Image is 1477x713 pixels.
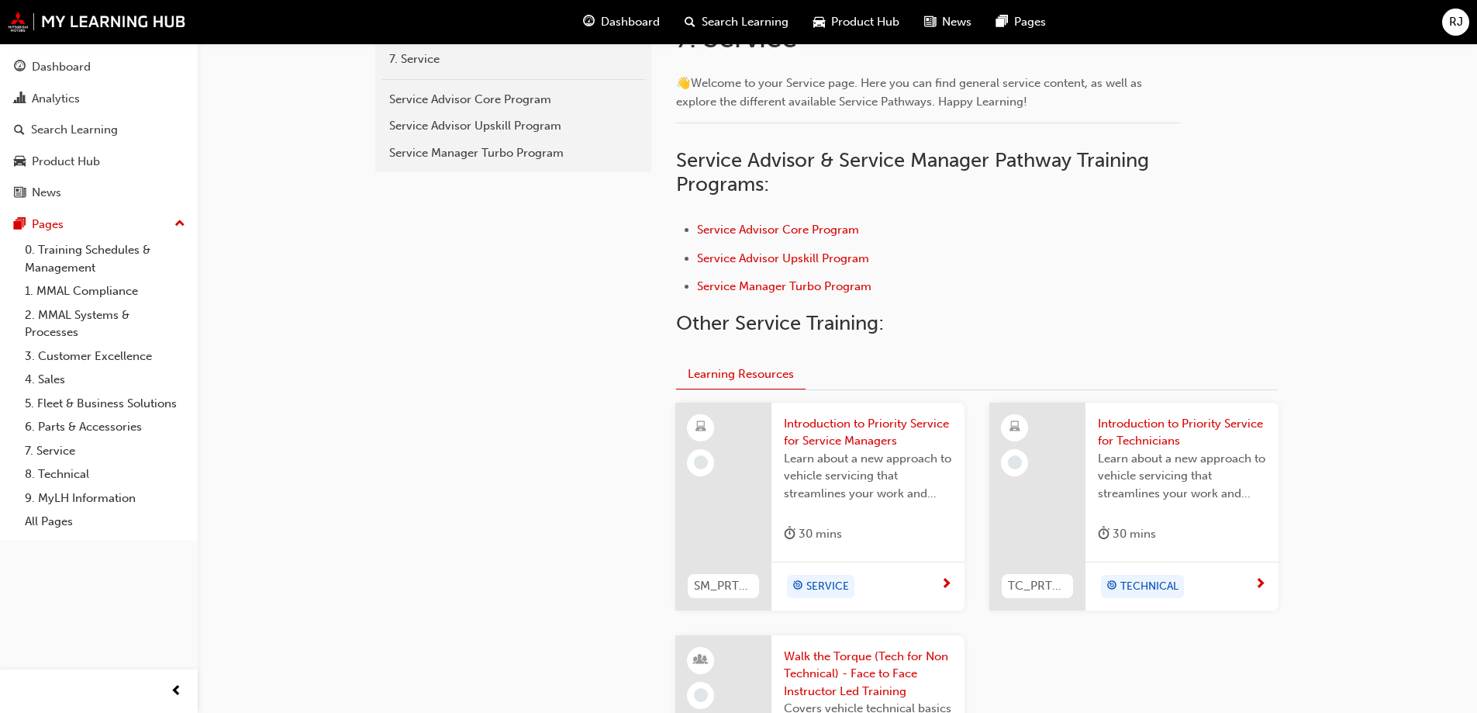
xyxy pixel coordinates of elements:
span: search-icon [685,12,695,32]
a: pages-iconPages [984,6,1058,38]
div: 30 mins [1098,524,1156,544]
a: 0. Training Schedules & Management [19,238,192,279]
button: DashboardAnalyticsSearch LearningProduct HubNews [6,50,192,210]
div: News [32,184,61,202]
a: search-iconSearch Learning [672,6,801,38]
span: Product Hub [831,13,899,31]
span: learningResourceType_INSTRUCTOR_LED-icon [695,650,706,670]
div: Service Manager Turbo Program [389,144,637,162]
span: SERVICE [806,578,849,596]
a: Service Advisor Core Program [381,86,645,113]
span: duration-icon [784,524,795,544]
a: TC_PRTYSRVCEIntroduction to Priority Service for TechniciansLearn about a new approach to vehicle... [989,403,1279,611]
button: Learning Resources [676,359,806,389]
span: car-icon [813,12,825,32]
a: Analytics [6,85,192,113]
a: Search Learning [6,116,192,144]
button: RJ [1442,9,1469,36]
a: 8. Technical [19,462,192,486]
button: Pages [6,210,192,239]
span: RJ [1449,13,1463,31]
div: Service Advisor Upskill Program [389,117,637,135]
a: Dashboard [6,53,192,81]
span: guage-icon [14,61,26,74]
div: 30 mins [784,524,842,544]
span: Service Advisor & Service Manager Pathway Training Programs: [676,148,1154,197]
a: 6. Parts & Accessories [19,415,192,439]
a: guage-iconDashboard [571,6,672,38]
span: Other Service Training: [676,311,884,335]
span: learningResourceType_ELEARNING-icon [695,417,706,438]
span: next-icon [940,578,952,592]
a: Service Advisor Upskill Program [381,112,645,140]
div: Service Advisor Core Program [389,91,637,109]
img: mmal [8,12,186,32]
div: Product Hub [32,153,100,171]
a: Service Advisor Core Program [697,223,859,237]
span: up-icon [174,214,185,234]
span: SM_PRTYSRVCE [694,577,753,595]
span: learningRecordVerb_NONE-icon [694,688,708,702]
a: 1. MMAL Compliance [19,279,192,303]
span: duration-icon [1098,524,1109,544]
span: car-icon [14,155,26,169]
span: Learn about a new approach to vehicle servicing that streamlines your work and provides a quicker... [1098,450,1266,503]
span: Search Learning [702,13,789,31]
a: Service Advisor Upskill Program [697,251,869,265]
div: Analytics [32,90,80,108]
span: TECHNICAL [1120,578,1178,596]
span: search-icon [14,123,25,137]
span: learningRecordVerb_NONE-icon [1008,455,1022,469]
span: news-icon [14,186,26,200]
a: 7. Service [381,46,645,73]
a: Service Manager Turbo Program [697,279,871,293]
span: learningResourceType_ELEARNING-icon [1009,417,1020,438]
a: 9. MyLH Information [19,486,192,511]
span: Walk the Torque (Tech for Non Technical) - Face to Face Instructor Led Training [784,648,952,701]
a: Service Manager Turbo Program [381,140,645,167]
a: 3. Customer Excellence [19,344,192,369]
span: News [942,13,971,31]
span: prev-icon [171,682,182,701]
a: 4. Sales [19,368,192,392]
span: pages-icon [14,218,26,232]
a: Product Hub [6,147,192,176]
div: Dashboard [32,58,91,76]
span: Pages [1014,13,1046,31]
a: SM_PRTYSRVCEIntroduction to Priority Service for Service ManagersLearn about a new approach to ve... [675,403,965,611]
a: 2. MMAL Systems & Processes [19,303,192,344]
span: next-icon [1254,578,1266,592]
span: Learn about a new approach to vehicle servicing that streamlines your work and provides a quicker... [784,450,952,503]
span: Introduction to Priority Service for Technicians [1098,415,1266,450]
a: All Pages [19,510,192,534]
span: learningRecordVerb_NONE-icon [694,455,708,469]
span: Dashboard [601,13,660,31]
span: target-icon [792,576,803,597]
div: Search Learning [31,121,118,139]
span: Introduction to Priority Service for Service Managers [784,415,952,450]
a: News [6,178,192,207]
span: 👋 [676,76,691,90]
a: 7. Service [19,439,192,463]
a: news-iconNews [912,6,984,38]
div: 7. Service [389,50,637,68]
span: guage-icon [583,12,595,32]
div: Pages [32,216,64,234]
span: TC_PRTYSRVCE [1008,577,1067,595]
a: 5. Fleet & Business Solutions [19,392,192,416]
a: car-iconProduct Hub [801,6,912,38]
span: pages-icon [996,12,1008,32]
span: target-icon [1106,576,1117,597]
span: chart-icon [14,92,26,106]
span: Welcome to your Service page. Here you can find general service content, as well as explore the d... [676,76,1145,109]
span: news-icon [924,12,936,32]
